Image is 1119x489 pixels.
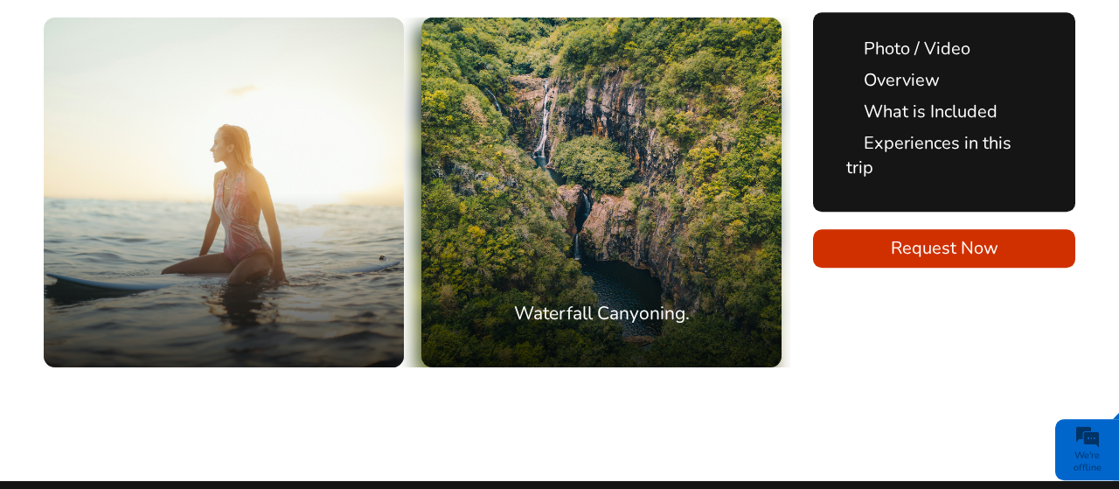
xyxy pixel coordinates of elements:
div: Minimize live chat window [287,9,329,51]
a: Experiences in this trip [846,131,1011,179]
input: Enter your last name [23,162,319,200]
p: Waterfall Canyoning. [439,301,764,350]
textarea: Type your message and click 'Submit' [23,265,319,360]
div: Navigation go back [19,90,45,116]
div: Leave a message [117,92,320,115]
em: Submit [256,374,317,398]
span: Request Now [813,236,1075,261]
a: Photo / Video [846,37,970,60]
input: Enter your email address [23,213,319,252]
a: Overview [846,68,940,92]
div: We're offline [1060,450,1115,474]
a: What is Included [846,100,997,123]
